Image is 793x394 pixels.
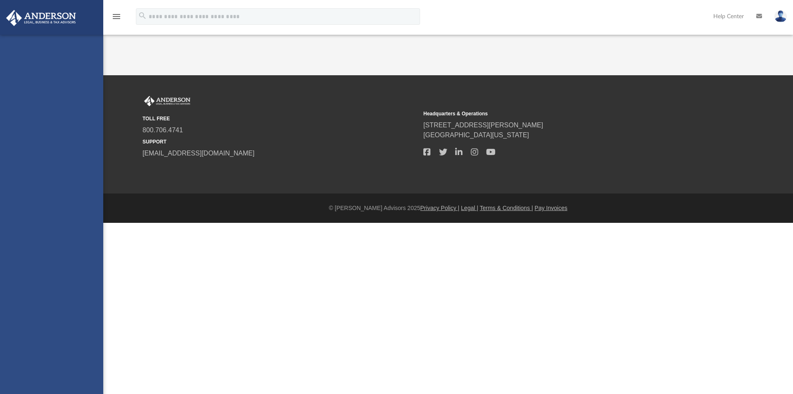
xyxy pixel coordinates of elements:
a: [EMAIL_ADDRESS][DOMAIN_NAME] [142,150,254,157]
div: © [PERSON_NAME] Advisors 2025 [103,204,793,213]
a: Terms & Conditions | [480,205,533,211]
img: User Pic [774,10,787,22]
img: Anderson Advisors Platinum Portal [142,96,192,107]
small: Headquarters & Operations [423,110,698,117]
a: 800.706.4741 [142,127,183,134]
a: Legal | [461,205,478,211]
img: Anderson Advisors Platinum Portal [4,10,78,26]
i: menu [112,12,121,21]
a: [STREET_ADDRESS][PERSON_NAME] [423,122,543,129]
a: Pay Invoices [534,205,567,211]
i: search [138,11,147,20]
a: menu [112,16,121,21]
a: Privacy Policy | [420,205,460,211]
a: [GEOGRAPHIC_DATA][US_STATE] [423,131,529,138]
small: TOLL FREE [142,115,418,122]
small: SUPPORT [142,138,418,146]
